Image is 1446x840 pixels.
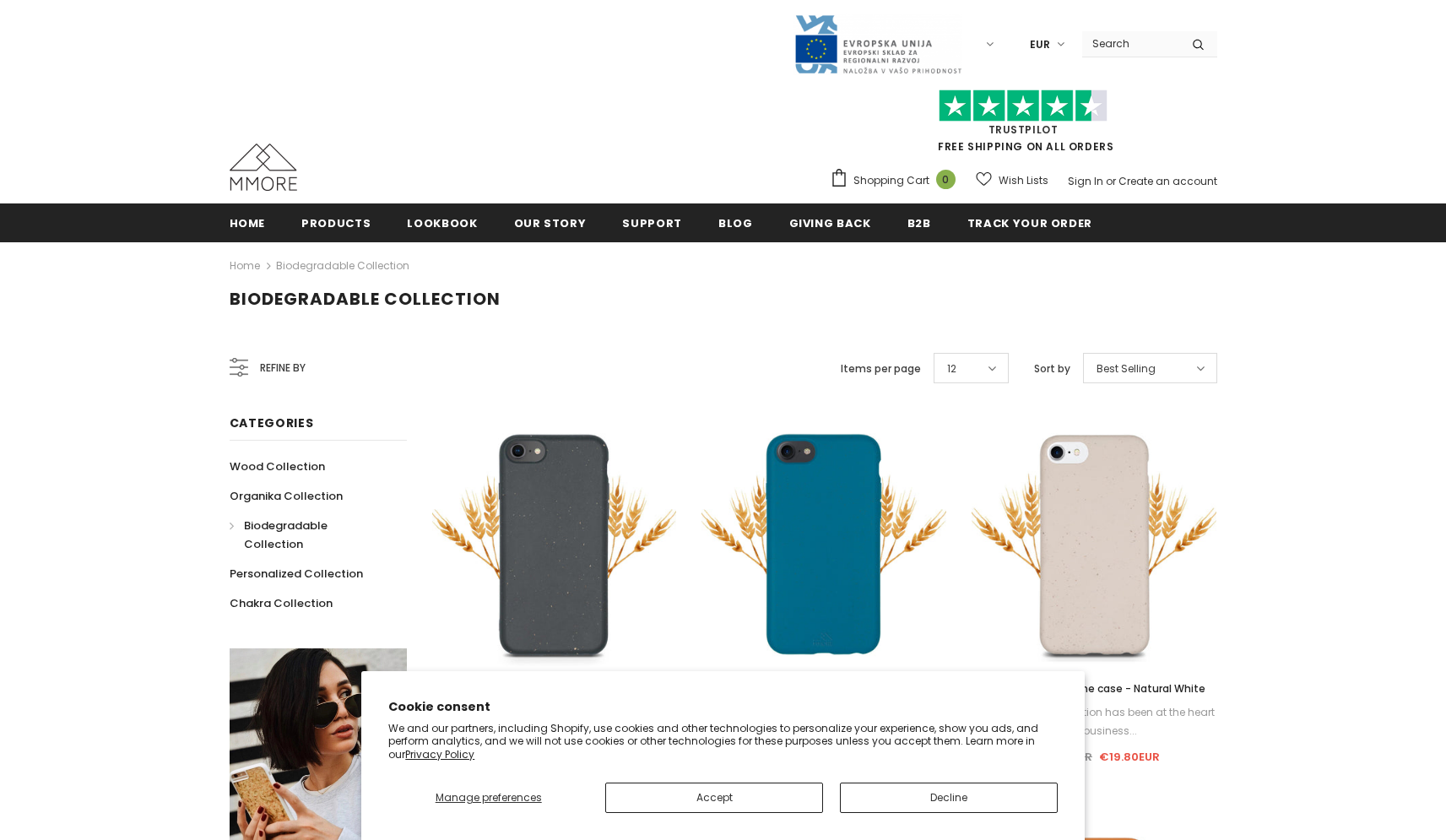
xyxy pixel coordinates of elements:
span: Refine by [260,359,306,377]
button: Decline [840,783,1058,813]
span: FREE SHIPPING ON ALL ORDERS [830,97,1217,154]
p: We and our partners, including Shopify, use cookies and other technologies to personalize your ex... [388,722,1058,761]
span: 12 [947,360,956,377]
a: Home [230,256,260,276]
span: B2B [907,215,931,231]
img: Javni Razpis [793,14,962,75]
span: Track your order [967,215,1092,231]
span: €26.90EUR [1029,749,1092,765]
span: Biodegradable Collection [244,518,328,552]
span: €19.80EUR [1099,749,1160,765]
a: Sign In [1068,174,1103,188]
span: Organika Collection [230,488,343,504]
a: Chakra Collection [230,588,333,618]
a: Shopping Cart 0 [830,168,964,193]
span: Personalized Collection [230,566,363,582]
button: Manage preferences [388,783,588,813]
a: Track your order [967,203,1092,241]
span: Chakra Collection [230,595,333,611]
a: support [622,203,682,241]
span: Home [230,215,266,231]
a: Javni Razpis [793,36,962,51]
span: Biodegradable phone case - Natural White [983,681,1205,696]
img: Trust Pilot Stars [939,89,1108,122]
a: Giving back [789,203,871,241]
span: Biodegradable Collection [230,287,501,311]
a: Home [230,203,266,241]
a: Biodegradable Collection [230,511,388,559]
a: Privacy Policy [405,747,474,761]
a: B2B [907,203,931,241]
a: Lookbook [407,203,477,241]
span: Wish Lists [999,172,1048,189]
input: Search Site [1082,31,1179,56]
a: Our Story [514,203,587,241]
span: 0 [936,170,956,189]
span: EUR [1030,36,1050,53]
a: Blog [718,203,753,241]
span: Shopping Cart [853,172,929,189]
label: Sort by [1034,360,1070,377]
span: Giving back [789,215,871,231]
span: Blog [718,215,753,231]
a: Trustpilot [988,122,1059,137]
span: Products [301,215,371,231]
span: Best Selling [1097,360,1156,377]
label: Items per page [841,360,921,377]
div: Environmental protection has been at the heart of our business... [972,703,1216,740]
img: MMORE Cases [230,144,297,191]
span: or [1106,174,1116,188]
button: Accept [605,783,823,813]
a: Organika Collection [230,481,343,511]
h2: Cookie consent [388,698,1058,716]
a: Wish Lists [976,165,1048,195]
a: Products [301,203,371,241]
a: Biodegradable phone case - Natural White [972,680,1216,698]
span: Manage preferences [436,790,542,805]
span: Lookbook [407,215,477,231]
a: Wood Collection [230,452,325,481]
span: Wood Collection [230,458,325,474]
a: Create an account [1118,174,1217,188]
a: Personalized Collection [230,559,363,588]
span: support [622,215,682,231]
a: Biodegradable Collection [276,258,409,273]
span: Our Story [514,215,587,231]
span: Categories [230,415,314,431]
